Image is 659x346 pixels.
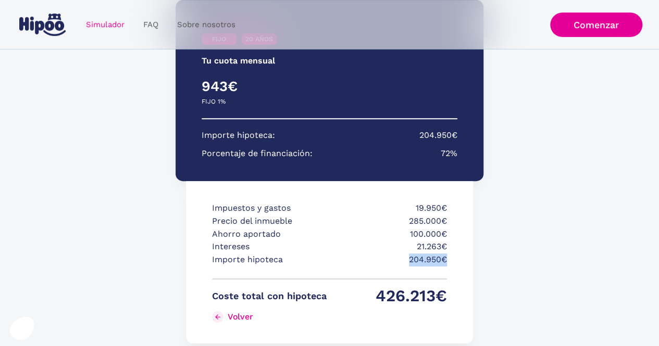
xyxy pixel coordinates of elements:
[202,129,275,142] p: Importe hipoteca:
[134,15,168,35] a: FAQ
[202,78,330,95] h4: 943€
[550,12,642,37] a: Comenzar
[419,129,457,142] p: 204.950€
[332,240,447,253] p: 21.263€
[212,215,327,228] p: Precio del inmueble
[212,290,327,303] p: Coste total con hipoteca
[212,253,327,266] p: Importe hipoteca
[212,202,327,215] p: Impuestos y gastos
[77,15,134,35] a: Simulador
[202,95,226,108] p: FIJO 1%
[332,228,447,241] p: 100.000€
[332,290,447,303] p: 426.213€
[228,312,253,322] div: Volver
[332,215,447,228] p: 285.000€
[212,228,327,241] p: Ahorro aportado
[168,15,245,35] a: Sobre nosotros
[17,9,68,40] a: home
[212,309,327,325] a: Volver
[441,147,457,160] p: 72%
[332,253,447,266] p: 204.950€
[212,240,327,253] p: Intereses
[332,202,447,215] p: 19.950€
[202,55,275,68] p: Tu cuota mensual
[202,147,313,160] p: Porcentaje de financiación:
